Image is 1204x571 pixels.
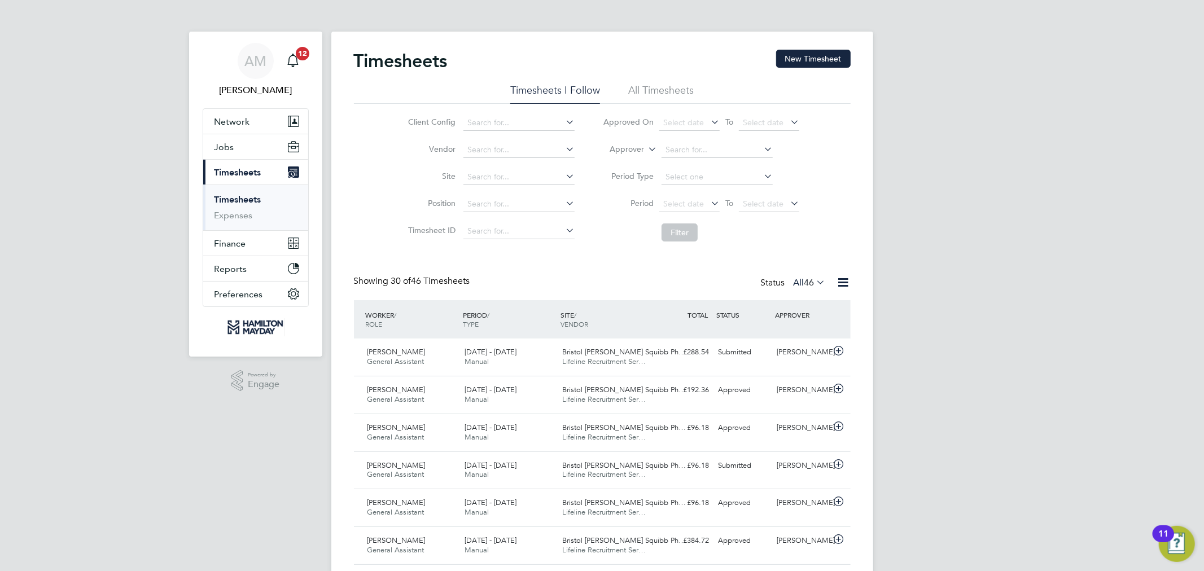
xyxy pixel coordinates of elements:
[562,460,686,470] span: Bristol [PERSON_NAME] Squibb Ph…
[603,171,654,181] label: Period Type
[714,456,773,475] div: Submitted
[662,142,773,158] input: Search for...
[405,171,456,181] label: Site
[189,32,322,357] nav: Main navigation
[655,419,714,437] div: £96.18
[214,142,234,152] span: Jobs
[214,238,246,249] span: Finance
[794,277,826,288] label: All
[214,116,250,127] span: Network
[395,310,397,319] span: /
[562,385,686,394] span: Bristol [PERSON_NAME] Squibb Ph…
[603,198,654,208] label: Period
[465,394,489,404] span: Manual
[776,50,851,68] button: New Timesheet
[662,169,773,185] input: Select one
[510,84,600,104] li: Timesheets I Follow
[465,498,516,507] span: [DATE] - [DATE]
[203,84,309,97] span: Adele Martin
[203,109,308,134] button: Network
[562,432,646,442] span: Lifeline Recruitment Ser…
[363,305,461,334] div: WORKER
[465,357,489,366] span: Manual
[203,256,308,281] button: Reports
[203,43,309,97] a: AM[PERSON_NAME]
[203,185,308,230] div: Timesheets
[655,343,714,362] div: £288.54
[655,494,714,512] div: £96.18
[367,423,426,432] span: [PERSON_NAME]
[367,347,426,357] span: [PERSON_NAME]
[282,43,304,79] a: 12
[203,160,308,185] button: Timesheets
[367,357,424,366] span: General Assistant
[714,494,773,512] div: Approved
[405,144,456,154] label: Vendor
[603,117,654,127] label: Approved On
[405,198,456,208] label: Position
[562,498,686,507] span: Bristol [PERSON_NAME] Squibb Ph…
[463,319,479,328] span: TYPE
[367,545,424,555] span: General Assistant
[367,507,424,517] span: General Assistant
[761,275,828,291] div: Status
[772,419,831,437] div: [PERSON_NAME]
[558,305,655,334] div: SITE
[465,469,489,479] span: Manual
[203,318,309,336] a: Go to home page
[463,142,575,158] input: Search for...
[772,305,831,325] div: APPROVER
[463,223,575,239] input: Search for...
[465,460,516,470] span: [DATE] - [DATE]
[688,310,708,319] span: TOTAL
[628,84,694,104] li: All Timesheets
[655,381,714,399] div: £192.36
[562,507,646,517] span: Lifeline Recruitment Ser…
[1158,534,1168,548] div: 11
[562,423,686,432] span: Bristol [PERSON_NAME] Squibb Ph…
[574,310,576,319] span: /
[367,460,426,470] span: [PERSON_NAME]
[367,432,424,442] span: General Assistant
[487,310,489,319] span: /
[772,381,831,399] div: [PERSON_NAME]
[354,50,448,72] h2: Timesheets
[463,115,575,131] input: Search for...
[465,385,516,394] span: [DATE] - [DATE]
[248,380,279,389] span: Engage
[367,498,426,507] span: [PERSON_NAME]
[722,196,737,210] span: To
[562,357,646,366] span: Lifeline Recruitment Ser…
[296,47,309,60] span: 12
[214,289,263,300] span: Preferences
[465,545,489,555] span: Manual
[405,117,456,127] label: Client Config
[214,263,247,274] span: Reports
[367,469,424,479] span: General Assistant
[465,507,489,517] span: Manual
[662,223,698,241] button: Filter
[367,535,426,545] span: [PERSON_NAME]
[562,394,646,404] span: Lifeline Recruitment Ser…
[772,494,831,512] div: [PERSON_NAME]
[367,394,424,404] span: General Assistant
[743,117,783,128] span: Select date
[722,115,737,129] span: To
[214,210,253,221] a: Expenses
[743,199,783,209] span: Select date
[367,385,426,394] span: [PERSON_NAME]
[772,532,831,550] div: [PERSON_NAME]
[203,231,308,256] button: Finance
[561,319,588,328] span: VENDOR
[714,532,773,550] div: Approved
[465,347,516,357] span: [DATE] - [DATE]
[562,347,686,357] span: Bristol [PERSON_NAME] Squibb Ph…
[391,275,411,287] span: 30 of
[772,456,831,475] div: [PERSON_NAME]
[214,167,261,178] span: Timesheets
[714,419,773,437] div: Approved
[655,532,714,550] div: £384.72
[663,117,704,128] span: Select date
[714,381,773,399] div: Approved
[244,54,266,68] span: AM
